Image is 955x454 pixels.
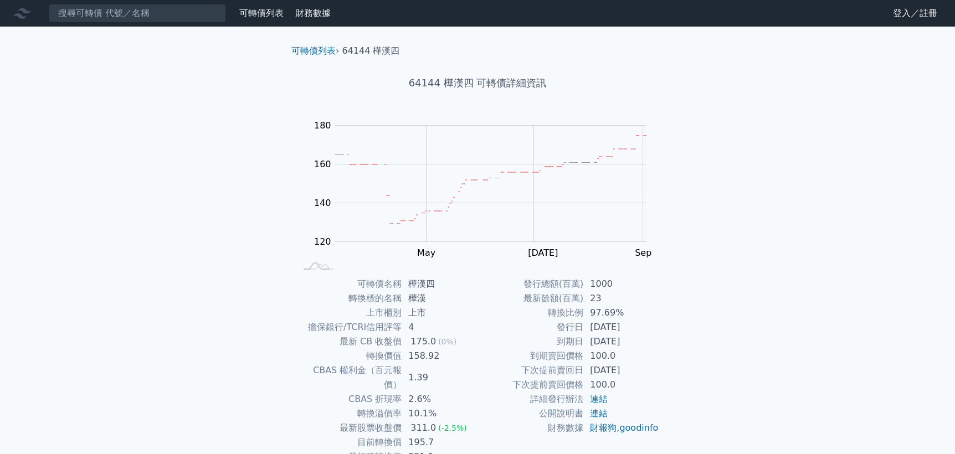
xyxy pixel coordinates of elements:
td: 上市櫃別 [296,306,402,320]
a: 登入／註冊 [884,4,946,22]
td: 轉換溢價率 [296,406,402,421]
td: 到期賣回價格 [477,349,583,363]
td: CBAS 權利金（百元報價） [296,363,402,392]
tspan: 180 [314,120,331,131]
div: 175.0 [408,334,438,349]
li: 64144 樺漢四 [342,44,400,58]
td: 23 [583,291,659,306]
a: 可轉債列表 [291,45,336,56]
tspan: 160 [314,159,331,169]
td: 到期日 [477,334,583,349]
g: Chart [309,120,663,258]
td: [DATE] [583,334,659,349]
td: 目前轉換價 [296,435,402,450]
tspan: 120 [314,236,331,247]
div: 311.0 [408,421,438,435]
td: 2.6% [402,392,477,406]
span: (0%) [438,337,456,346]
td: 詳細發行辦法 [477,392,583,406]
td: [DATE] [583,320,659,334]
div: 聊天小工具 [900,401,955,454]
td: 發行日 [477,320,583,334]
tspan: 140 [314,198,331,208]
td: 最新餘額(百萬) [477,291,583,306]
td: 97.69% [583,306,659,320]
iframe: Chat Widget [900,401,955,454]
td: 擔保銀行/TCRI信用評等 [296,320,402,334]
li: › [291,44,339,58]
a: 連結 [590,408,608,419]
td: 1.39 [402,363,477,392]
td: 發行總額(百萬) [477,277,583,291]
tspan: [DATE] [528,247,558,258]
td: [DATE] [583,363,659,378]
td: 可轉債名稱 [296,277,402,291]
span: (-2.5%) [438,424,467,432]
td: 100.0 [583,349,659,363]
td: 財務數據 [477,421,583,435]
input: 搜尋可轉債 代號／名稱 [49,4,226,23]
g: Series [335,135,646,223]
td: 上市 [402,306,477,320]
td: 樺漢 [402,291,477,306]
td: 4 [402,320,477,334]
td: 1000 [583,277,659,291]
tspan: Sep [635,247,651,258]
td: 100.0 [583,378,659,392]
td: 樺漢四 [402,277,477,291]
a: goodinfo [619,422,658,433]
td: CBAS 折現率 [296,392,402,406]
td: 公開說明書 [477,406,583,421]
a: 財務數據 [295,8,331,18]
a: 連結 [590,394,608,404]
td: 10.1% [402,406,477,421]
td: 轉換價值 [296,349,402,363]
td: 下次提前賣回日 [477,363,583,378]
td: 158.92 [402,349,477,363]
td: 轉換標的名稱 [296,291,402,306]
h1: 64144 樺漢四 可轉債詳細資訊 [283,75,672,91]
a: 可轉債列表 [239,8,284,18]
td: 最新股票收盤價 [296,421,402,435]
td: 下次提前賣回價格 [477,378,583,392]
td: , [583,421,659,435]
tspan: May [417,247,435,258]
a: 財報狗 [590,422,617,433]
td: 195.7 [402,435,477,450]
td: 轉換比例 [477,306,583,320]
td: 最新 CB 收盤價 [296,334,402,349]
